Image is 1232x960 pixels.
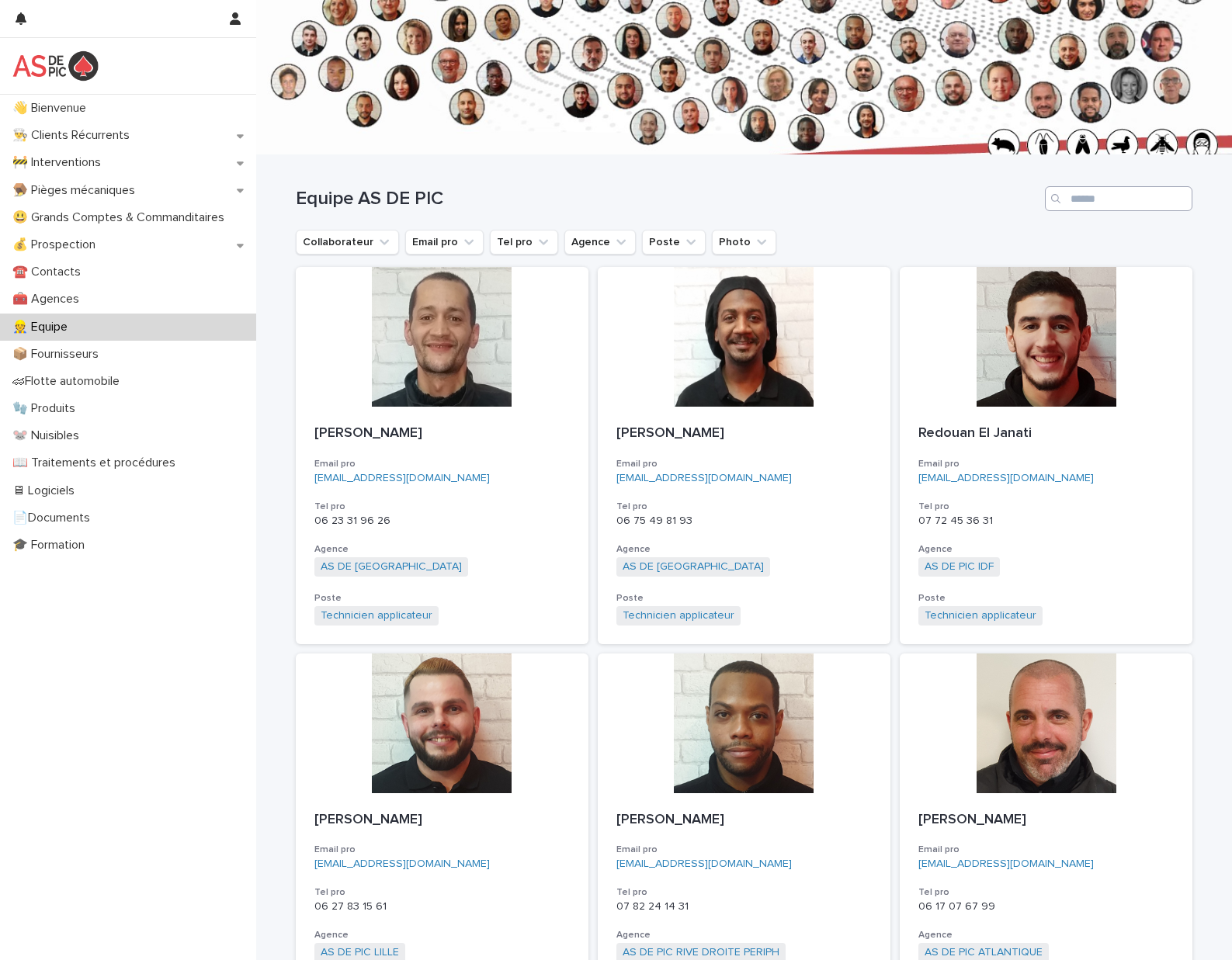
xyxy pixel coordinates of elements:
[6,428,92,443] p: 🐭 Nuisibles
[321,560,462,574] a: AS DE [GEOGRAPHIC_DATA]
[918,929,1174,941] h3: Agence
[623,946,779,959] a: AS DE PIC RIVE DROITE PERIPH
[616,886,872,899] h3: Tel pro
[616,929,872,941] h3: Agence
[314,844,570,856] h3: Email pro
[1045,186,1192,211] input: Search
[296,230,399,255] button: Collaborateur
[925,946,1043,959] a: AS DE PIC ATLANTIQUE
[918,543,1174,556] h3: Agence
[314,425,570,442] p: [PERSON_NAME]
[12,50,99,81] img: yKcqic14S0S6KrLdrqO6
[6,155,113,170] p: 🚧 Interventions
[314,543,570,556] h3: Agence
[900,267,1192,644] a: Redouan El JanatiEmail pro[EMAIL_ADDRESS][DOMAIN_NAME]Tel pro07 72 45 36 31AgenceAS DE PIC IDF Po...
[918,425,1174,442] p: Redouan El Janati
[918,458,1174,470] h3: Email pro
[6,210,237,225] p: 😃 Grands Comptes & Commanditaires
[296,267,588,644] a: [PERSON_NAME]Email pro[EMAIL_ADDRESS][DOMAIN_NAME]Tel pro06 23 31 96 26AgenceAS DE [GEOGRAPHIC_DA...
[616,858,792,869] a: [EMAIL_ADDRESS][DOMAIN_NAME]
[616,900,872,913] p: 07 82 24 14 31
[6,511,102,525] p: 📄Documents
[918,592,1174,605] h3: Poste
[616,543,872,556] h3: Agence
[623,609,734,622] a: Technicien applicateur
[296,188,1039,210] h1: Equipe AS DE PIC
[314,929,570,941] h3: Agence
[642,230,706,255] button: Poste
[314,858,490,869] a: [EMAIL_ADDRESS][DOMAIN_NAME]
[6,538,97,553] p: 🎓 Formation
[405,230,484,255] button: Email pro
[321,609,432,622] a: Technicien applicateur
[6,128,142,143] p: 👨‍🍳 Clients Récurrents
[6,483,87,498] p: 🖥 Logiciels
[616,515,872,528] p: 06 75 49 81 93
[314,900,570,913] p: 06 27 83 15 61
[616,501,872,513] h3: Tel pro
[918,886,1174,899] h3: Tel pro
[321,946,399,959] a: AS DE PIC LILLE
[918,900,1174,913] p: 06 17 07 67 99
[616,844,872,856] h3: Email pro
[6,401,88,416] p: 🧤 Produits
[314,458,570,470] h3: Email pro
[6,183,147,198] p: 🪤 Pièges mécaniques
[598,267,890,644] a: [PERSON_NAME]Email pro[EMAIL_ADDRESS][DOMAIN_NAME]Tel pro06 75 49 81 93AgenceAS DE [GEOGRAPHIC_DA...
[564,230,636,255] button: Agence
[314,592,570,605] h3: Poste
[6,347,111,362] p: 📦 Fournisseurs
[918,844,1174,856] h3: Email pro
[314,886,570,899] h3: Tel pro
[616,425,872,442] p: [PERSON_NAME]
[616,592,872,605] h3: Poste
[925,560,994,574] a: AS DE PIC IDF
[616,812,872,829] p: [PERSON_NAME]
[314,473,490,483] a: [EMAIL_ADDRESS][DOMAIN_NAME]
[6,456,188,470] p: 📖 Traitements et procédures
[6,265,93,279] p: ☎️ Contacts
[6,101,99,116] p: 👋 Bienvenue
[623,560,764,574] a: AS DE [GEOGRAPHIC_DATA]
[616,458,872,470] h3: Email pro
[314,812,570,829] p: [PERSON_NAME]
[6,320,80,334] p: 👷 Equipe
[6,237,108,252] p: 💰 Prospection
[314,515,570,528] p: 06 23 31 96 26
[616,473,792,483] a: [EMAIL_ADDRESS][DOMAIN_NAME]
[918,515,1174,528] p: 07 72 45 36 31
[712,230,776,255] button: Photo
[918,858,1094,869] a: [EMAIL_ADDRESS][DOMAIN_NAME]
[490,230,558,255] button: Tel pro
[314,501,570,513] h3: Tel pro
[925,609,1036,622] a: Technicien applicateur
[918,812,1174,829] p: [PERSON_NAME]
[918,501,1174,513] h3: Tel pro
[6,292,92,307] p: 🧰 Agences
[918,473,1094,483] a: [EMAIL_ADDRESS][DOMAIN_NAME]
[6,374,132,389] p: 🏎Flotte automobile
